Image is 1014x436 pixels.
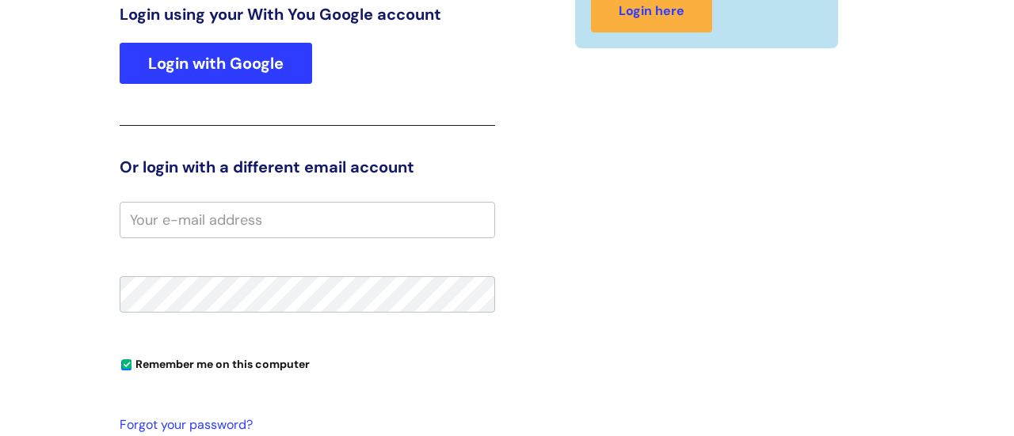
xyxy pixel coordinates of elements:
[120,5,495,24] h3: Login using your With You Google account
[120,157,495,176] h3: Or login with a different email account
[120,43,312,84] a: Login with Google
[120,354,310,371] label: Remember me on this computer
[120,202,495,238] input: Your e-mail address
[121,360,132,370] input: Remember me on this computer
[120,351,495,376] div: You can uncheck this option if you're logging in from a shared device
